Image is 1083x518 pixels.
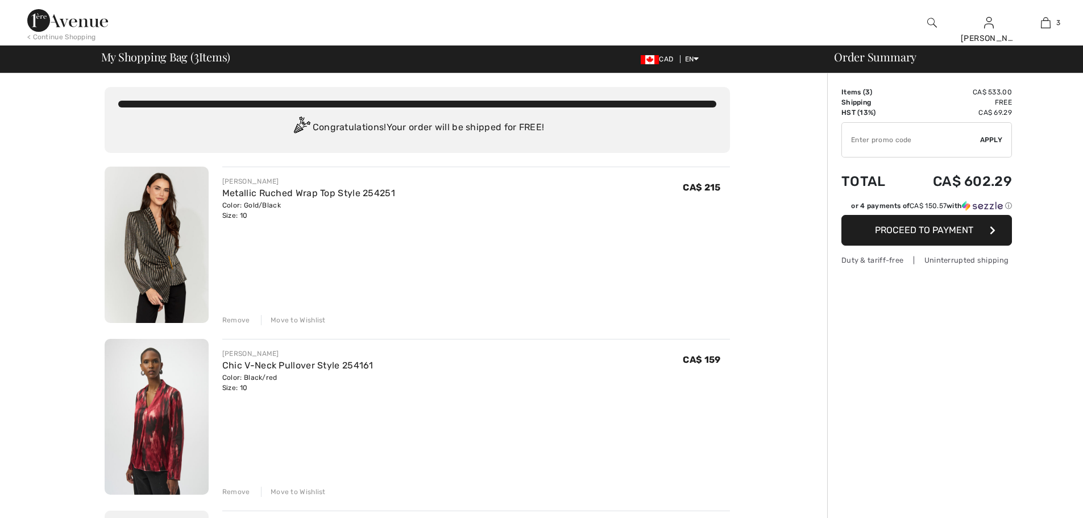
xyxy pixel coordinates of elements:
a: Sign In [984,17,994,28]
a: 3 [1018,16,1073,30]
div: or 4 payments ofCA$ 150.57withSezzle Click to learn more about Sezzle [841,201,1012,215]
span: My Shopping Bag ( Items) [101,51,231,63]
img: Sezzle [962,201,1003,211]
iframe: Opens a widget where you can find more information [1010,484,1072,512]
td: HST (13%) [841,107,902,118]
div: Duty & tariff-free | Uninterrupted shipping [841,255,1012,266]
img: Chic V-Neck Pullover Style 254161 [105,339,209,495]
span: CA$ 159 [683,354,720,365]
div: [PERSON_NAME] [961,32,1016,44]
div: Move to Wishlist [261,487,326,497]
span: 3 [194,48,199,63]
div: Congratulations! Your order will be shipped for FREE! [118,117,716,139]
div: Color: Gold/Black Size: 10 [222,200,395,221]
span: EN [685,55,699,63]
div: Remove [222,315,250,325]
td: Shipping [841,97,902,107]
img: 1ère Avenue [27,9,108,32]
td: CA$ 602.29 [902,162,1012,201]
td: CA$ 69.29 [902,107,1012,118]
td: Total [841,162,902,201]
img: Congratulation2.svg [290,117,313,139]
img: My Info [984,16,994,30]
img: Canadian Dollar [641,55,659,64]
div: Order Summary [820,51,1076,63]
div: [PERSON_NAME] [222,176,395,187]
td: Items ( ) [841,87,902,97]
button: Proceed to Payment [841,215,1012,246]
span: 3 [865,88,870,96]
a: Chic V-Neck Pullover Style 254161 [222,360,374,371]
span: CA$ 215 [683,182,720,193]
img: My Bag [1041,16,1051,30]
div: Color: Black/red Size: 10 [222,372,374,393]
span: Apply [980,135,1003,145]
div: < Continue Shopping [27,32,96,42]
span: CAD [641,55,678,63]
td: CA$ 533.00 [902,87,1012,97]
input: Promo code [842,123,980,157]
img: search the website [927,16,937,30]
div: or 4 payments of with [851,201,1012,211]
img: Metallic Ruched Wrap Top Style 254251 [105,167,209,323]
div: Move to Wishlist [261,315,326,325]
span: 3 [1056,18,1060,28]
span: CA$ 150.57 [910,202,947,210]
a: Metallic Ruched Wrap Top Style 254251 [222,188,395,198]
span: Proceed to Payment [875,225,973,235]
div: Remove [222,487,250,497]
td: Free [902,97,1012,107]
div: [PERSON_NAME] [222,349,374,359]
